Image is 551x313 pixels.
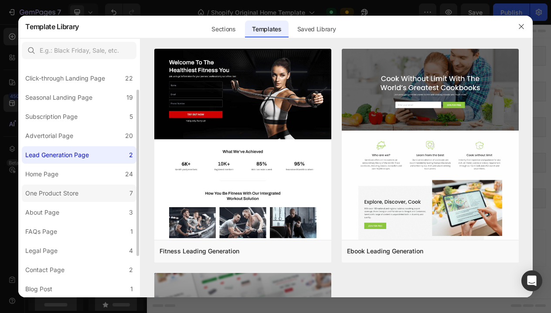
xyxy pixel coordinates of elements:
div: Home Page [25,169,58,179]
span: Add section [241,261,282,270]
div: About Page [25,207,59,218]
div: 19 [126,92,133,103]
div: 1 [130,226,133,237]
span: then drag & drop elements [293,292,358,300]
span: Shopify section: icon-bar [235,220,302,231]
div: Sections [204,20,242,38]
div: Legal Page [25,246,58,256]
div: Generate layout [236,281,282,290]
div: Blog Post [25,284,52,294]
div: Saved Library [290,20,343,38]
span: from URL or image [235,292,282,300]
div: Contact Page [25,265,65,275]
div: Advertorial Page [25,131,73,141]
div: Ebook Leading Generation [347,246,423,256]
span: Slideshow [255,36,282,46]
span: Shopify section: horizontal-ticker [224,174,313,185]
div: Subscription Page [25,111,78,122]
div: Add blank section [300,281,353,290]
input: E.g.: Black Friday, Sale, etc. [22,42,136,59]
div: Lead Generation Page [25,150,89,160]
div: 20 [125,131,133,141]
div: 2 [129,150,133,160]
div: 22 [125,73,133,84]
div: 3 [129,207,133,218]
div: One Product Store [25,188,78,199]
div: Fitness Leading Generation [160,246,239,256]
div: Seasonal Landing Page [25,92,92,103]
div: Click-through Landing Page [25,73,105,84]
div: Choose templates [168,281,221,290]
div: 4 [129,246,133,256]
div: Open Intercom Messenger [521,270,542,291]
span: Image banner [250,82,287,92]
span: inspired by CRO experts [163,292,223,300]
h2: Template Library [25,15,79,38]
span: Featured collection [243,128,294,138]
div: 24 [125,169,133,179]
div: 2 [129,265,133,275]
div: FAQs Page [25,226,57,237]
div: 5 [129,111,133,122]
div: 1 [130,284,133,294]
div: 7 [129,188,133,199]
div: Templates [245,20,288,38]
